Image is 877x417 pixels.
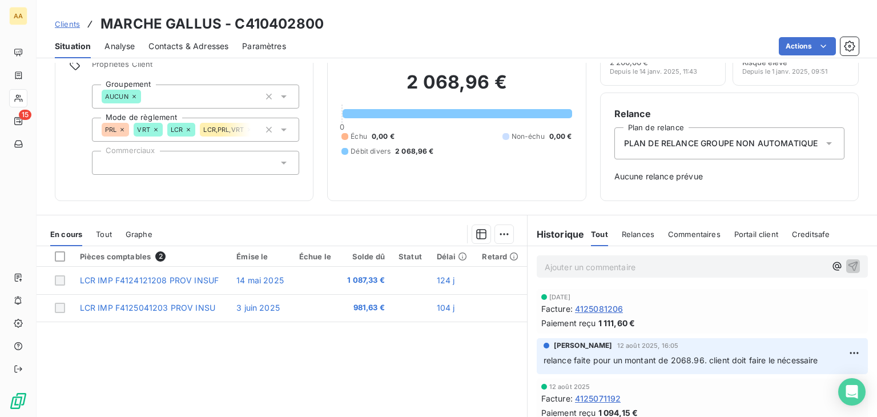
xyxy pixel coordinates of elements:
span: 104 j [437,303,455,312]
span: 1 111,60 € [598,317,635,329]
span: PLAN DE RELANCE GROUPE NON AUTOMATIQUE [624,138,818,149]
span: Situation [55,41,91,52]
div: Délai [437,252,469,261]
span: 124 j [437,275,455,285]
span: Propriétés Client [92,59,299,75]
div: Retard [482,252,520,261]
span: 4125071192 [575,392,621,404]
div: AA [9,7,27,25]
h6: Historique [528,227,585,241]
span: LCR,PRL,VRT [203,126,244,133]
input: Ajouter une valeur [141,91,150,102]
span: Non-échu [512,131,545,142]
img: Logo LeanPay [9,392,27,410]
span: Depuis le 1 janv. 2025, 09:51 [742,68,827,75]
input: Ajouter une valeur [102,158,111,168]
span: relance faite pour un montant de 2068.96. client doit faire le nécessaire [544,355,818,365]
span: Tout [96,230,112,239]
span: Débit divers [351,146,391,157]
span: 15 [19,110,31,120]
span: Facture : [541,303,573,315]
h6: Relance [614,107,844,121]
span: LCR IMP F4124121208 PROV INSUF [80,275,219,285]
span: 12 août 2025, 16:05 [617,342,679,349]
span: LCR IMP F4125041203 PROV INSU [80,303,215,312]
span: Échu [351,131,367,142]
span: 0,00 € [549,131,572,142]
span: 2 [155,251,166,262]
span: [PERSON_NAME] [554,340,613,351]
span: 3 juin 2025 [236,303,280,312]
div: Pièces comptables [80,251,223,262]
span: [DATE] [549,294,571,300]
span: Creditsafe [792,230,830,239]
span: Tout [591,230,608,239]
span: 2 068,96 € [395,146,434,157]
span: Analyse [104,41,135,52]
span: 0 [340,122,344,131]
span: 0,00 € [372,131,395,142]
div: Statut [399,252,423,261]
h3: MARCHE GALLUS - C410402800 [100,14,324,34]
span: Facture : [541,392,573,404]
div: Solde dû [346,252,385,261]
span: Aucune relance prévue [614,171,844,182]
span: Clients [55,19,80,29]
span: 4125081206 [575,303,623,315]
span: Graphe [126,230,152,239]
div: Émise le [236,252,285,261]
span: 12 août 2025 [549,383,590,390]
span: PRL [105,126,116,133]
span: En cours [50,230,82,239]
input: Ajouter une valeur [251,125,260,135]
span: 981,63 € [346,302,385,314]
button: Actions [779,37,836,55]
span: Contacts & Adresses [148,41,228,52]
div: Échue le [299,252,332,261]
span: 1 087,33 € [346,275,385,286]
h2: 2 068,96 € [341,71,572,105]
span: LCR [171,126,183,133]
a: Clients [55,18,80,30]
span: Paiement reçu [541,317,596,329]
span: VRT [137,126,150,133]
span: AUCUN [105,93,128,100]
span: Portail client [734,230,778,239]
span: Depuis le 14 janv. 2025, 11:43 [610,68,697,75]
span: Relances [622,230,654,239]
span: 14 mai 2025 [236,275,284,285]
span: Paramètres [242,41,286,52]
span: Commentaires [668,230,721,239]
div: Open Intercom Messenger [838,378,866,406]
